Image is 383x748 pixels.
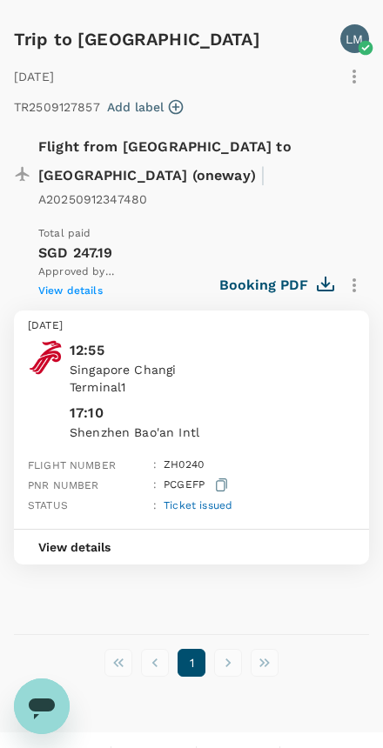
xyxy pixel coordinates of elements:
[164,499,232,511] span: Ticket issued
[153,499,157,511] span: :
[14,678,70,734] iframe: Button to launch messaging window
[164,478,205,491] span: PCGEFP
[219,270,333,300] button: Booking PDF
[70,361,355,378] p: Singapore Changi
[70,378,355,396] p: Terminal 1
[178,649,205,677] button: page 1
[70,403,104,424] p: 17:10
[70,424,355,441] p: Shenzhen Bao'an Intl
[107,98,183,116] button: Add label
[28,340,63,375] img: Shenzhen Airlines
[14,98,100,116] p: TR2509127857
[38,284,103,297] span: View details
[153,458,157,471] span: :
[346,30,363,48] p: LM
[260,163,265,187] span: |
[28,499,68,511] span: Status
[164,458,204,471] span: ZH 0240
[28,317,355,335] p: [DATE]
[153,478,157,491] span: :
[38,192,147,206] span: A20250912347480
[38,137,334,210] p: Flight from [GEOGRAPHIC_DATA] to [GEOGRAPHIC_DATA] (oneway)
[38,264,148,281] span: Approved by
[38,243,219,264] p: SGD 247.19
[38,227,91,239] span: Total paid
[100,649,283,677] nav: pagination navigation
[14,530,135,564] button: View details
[28,459,116,471] span: Flight number
[70,340,355,361] p: 12:55
[28,479,99,491] span: PNR number
[14,68,54,85] p: [DATE]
